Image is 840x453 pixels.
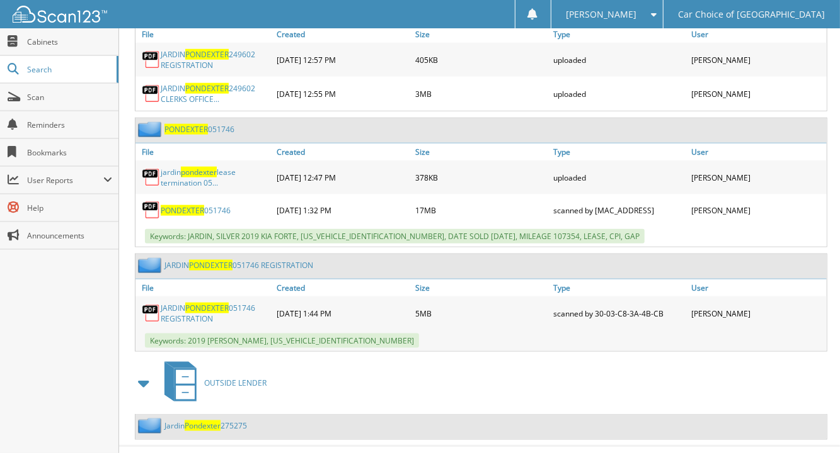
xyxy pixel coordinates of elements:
span: User Reports [27,175,103,186]
div: scanned by [MAC_ADDRESS] [550,198,688,223]
a: Size [412,143,550,160]
a: Size [412,26,550,43]
span: PONDEXTER [161,205,204,216]
iframe: Chat Widget [777,393,840,453]
img: PDF.png [142,168,161,187]
a: JARDINPONDEXTER249602 REGISTRATION [161,49,270,70]
span: pondexter [181,167,217,177]
img: PDF.png [142,84,161,103]
div: 5MB [412,299,550,327]
span: OUTSIDE LENDER [204,377,267,388]
a: User [689,279,827,296]
img: PDF.png [142,50,161,69]
div: 17MB [412,198,550,223]
span: Pondexter [185,420,221,431]
a: Created [273,279,411,296]
div: 378KB [412,164,550,191]
span: Keywords: 2019 [PERSON_NAME], [US_VEHICLE_IDENTIFICATION_NUMBER] [145,333,419,348]
span: Bookmarks [27,147,112,158]
div: 405KB [412,46,550,74]
img: folder2.png [138,257,164,273]
a: User [689,26,827,43]
img: scan123-logo-white.svg [13,6,107,23]
a: OUTSIDE LENDER [157,358,267,408]
span: Search [27,64,110,75]
a: JARDINPONDEXTER051746 REGISTRATION [161,303,270,324]
div: [DATE] 1:44 PM [273,299,411,327]
img: PDF.png [142,201,161,220]
span: Reminders [27,120,112,130]
div: [PERSON_NAME] [689,299,827,327]
span: Cabinets [27,36,112,47]
a: Type [550,143,688,160]
a: Created [273,26,411,43]
a: User [689,143,827,160]
div: [PERSON_NAME] [689,46,827,74]
a: File [135,143,273,160]
a: JARDINPONDEXTER051746 REGISTRATION [164,260,313,271]
a: Type [550,279,688,296]
span: PONDEXTER [185,49,229,60]
div: [PERSON_NAME] [689,198,827,223]
span: [PERSON_NAME] [566,11,636,18]
span: Scan [27,92,112,103]
div: scanned by 30-03-C8-3A-4B-CB [550,299,688,327]
span: PONDEXTER [164,124,208,135]
div: [DATE] 1:32 PM [273,198,411,223]
div: uploaded [550,46,688,74]
a: JARDINPONDEXTER249602 CLERKS OFFICE... [161,83,270,104]
a: Size [412,279,550,296]
div: [DATE] 12:55 PM [273,80,411,108]
div: [PERSON_NAME] [689,80,827,108]
span: Announcements [27,230,112,241]
span: Keywords: JARDIN, SILVER 2019 KIA FORTE, [US_VEHICLE_IDENTIFICATION_NUMBER], DATE SOLD [DATE], MI... [145,229,645,243]
a: File [135,279,273,296]
div: uploaded [550,80,688,108]
img: PDF.png [142,304,161,323]
div: [DATE] 12:47 PM [273,164,411,191]
a: Created [273,143,411,160]
img: folder2.png [138,121,164,137]
a: JardinPondexter275275 [164,420,247,431]
span: PONDEXTER [185,303,229,313]
div: 3MB [412,80,550,108]
div: [DATE] 12:57 PM [273,46,411,74]
img: folder2.png [138,418,164,433]
div: [PERSON_NAME] [689,164,827,191]
a: PONDEXTER051746 [164,124,234,135]
div: uploaded [550,164,688,191]
span: PONDEXTER [189,260,233,271]
a: PONDEXTER051746 [161,205,231,216]
span: Car Choice of [GEOGRAPHIC_DATA] [679,11,826,18]
a: Type [550,26,688,43]
a: File [135,26,273,43]
a: jardinpondexterlease termination 05... [161,167,270,188]
span: PONDEXTER [185,83,229,94]
span: Help [27,203,112,213]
